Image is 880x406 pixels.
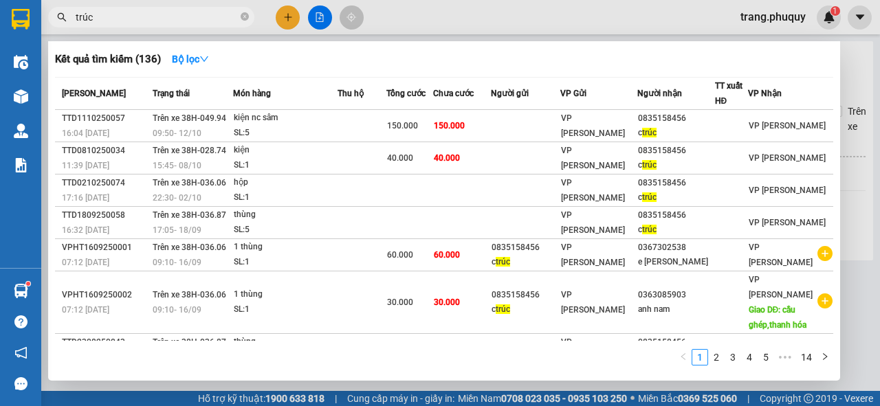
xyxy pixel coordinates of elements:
span: Trên xe 38H-036.87 [153,337,226,347]
div: 0367302538 [638,240,714,255]
span: 30.000 [434,297,460,307]
div: VPHT1609250002 [62,288,148,302]
div: SL: 1 [234,302,337,317]
span: trúc [496,257,510,267]
span: VP [PERSON_NAME] [749,153,826,163]
img: logo-vxr [12,9,30,30]
div: TTD2308250043 [62,335,148,350]
span: plus-circle [817,293,833,308]
a: 4 [742,350,757,365]
span: 07:12 [DATE] [62,258,109,267]
span: Món hàng [233,89,271,98]
div: VPHT1609250001 [62,240,148,255]
li: Previous Page [675,349,692,365]
div: SL: 5 [234,126,337,141]
span: VP [PERSON_NAME] [561,243,625,267]
h3: Kết quả tìm kiếm ( 136 ) [55,52,161,67]
button: right [817,349,833,365]
li: 2 [708,349,725,365]
button: left [675,349,692,365]
span: VP [PERSON_NAME] [749,275,813,300]
span: 09:10 - 16/09 [153,305,201,315]
a: 1 [692,350,707,365]
span: Trên xe 38H-036.87 [153,210,226,220]
span: Trên xe 38H-028.74 [153,146,226,155]
div: TTD0810250034 [62,144,148,158]
div: 1 thùng [234,240,337,255]
li: Next 5 Pages [774,349,796,365]
span: 150.000 [434,121,465,131]
div: TTD1809250058 [62,208,148,223]
strong: Bộ lọc [172,54,209,65]
span: VP [PERSON_NAME] [749,243,813,267]
div: 0835158456 [492,288,560,302]
span: trúc [642,128,657,137]
span: 17:16 [DATE] [62,193,109,203]
span: plus-circle [817,246,833,261]
span: VP [PERSON_NAME] [561,178,625,203]
sup: 1 [26,282,30,286]
a: 14 [797,350,816,365]
a: 2 [709,350,724,365]
span: VP [PERSON_NAME] [561,290,625,315]
a: 3 [725,350,740,365]
span: 07:12 [DATE] [62,305,109,315]
span: 16:32 [DATE] [62,225,109,235]
span: 22:30 - 02/10 [153,193,201,203]
div: hộp [234,175,337,190]
span: Trên xe 38H-036.06 [153,243,226,252]
span: 40.000 [434,153,460,163]
div: 1 thùng [234,287,337,302]
span: search [57,12,67,22]
span: VP [PERSON_NAME] [749,218,826,227]
div: 0363085903 [638,288,714,302]
span: right [821,352,829,361]
span: VP [PERSON_NAME] [749,121,826,131]
span: VP Gửi [560,89,586,98]
div: kiện [234,143,337,158]
span: 15:45 - 08/10 [153,161,201,170]
span: Người gửi [491,89,529,98]
div: thùng [234,207,337,223]
li: 3 [725,349,741,365]
span: Trên xe 38H-036.06 [153,290,226,300]
span: Giao DĐ: cầu ghép,thanh hóa [749,305,806,330]
li: 1 [692,349,708,365]
div: c [492,302,560,317]
span: VP [PERSON_NAME] [561,210,625,235]
span: close-circle [241,11,249,24]
span: TT xuất HĐ [715,81,742,106]
span: 11:39 [DATE] [62,161,109,170]
div: 0835158456 [638,176,714,190]
span: left [679,352,687,361]
span: VP Nhận [748,89,782,98]
span: Trạng thái [153,89,190,98]
div: kiện nc sâm [234,111,337,126]
div: 0835158456 [638,144,714,158]
span: 30.000 [387,297,413,307]
span: VP [PERSON_NAME] [561,113,625,138]
span: message [14,377,27,390]
span: ••• [774,349,796,365]
div: SL: 1 [234,255,337,270]
span: Người nhận [637,89,682,98]
span: notification [14,346,27,359]
div: 0835158456 [638,111,714,126]
img: warehouse-icon [14,55,28,69]
button: Bộ lọcdown [161,48,220,70]
span: Chưa cước [433,89,474,98]
img: warehouse-icon [14,89,28,104]
img: solution-icon [14,158,28,172]
span: 16:04 [DATE] [62,128,109,138]
span: question-circle [14,315,27,328]
div: thùng [234,335,337,350]
span: VP [PERSON_NAME] [561,146,625,170]
div: c [492,255,560,269]
span: Trên xe 38H-049.94 [153,113,226,123]
div: c [638,223,714,237]
span: 09:10 - 16/09 [153,258,201,267]
li: 5 [758,349,774,365]
span: 17:05 - 18/09 [153,225,201,235]
span: down [199,54,209,64]
span: 60.000 [434,250,460,260]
